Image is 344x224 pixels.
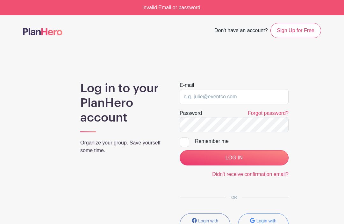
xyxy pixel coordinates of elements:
[80,81,164,125] h1: Log in to your PlanHero account
[180,89,289,104] input: e.g. julie@eventco.com
[180,81,194,89] label: E-mail
[212,171,289,177] a: Didn't receive confirmation email?
[180,109,202,117] label: Password
[80,139,164,154] p: Organize your group. Save yourself some time.
[214,24,268,38] span: Don't have an account?
[270,23,321,38] a: Sign Up for Free
[180,150,289,165] input: LOG IN
[226,195,242,200] span: OR
[23,28,62,35] img: logo-507f7623f17ff9eddc593b1ce0a138ce2505c220e1c5a4e2b4648c50719b7d32.svg
[248,110,289,116] a: Forgot password?
[195,137,289,145] div: Remember me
